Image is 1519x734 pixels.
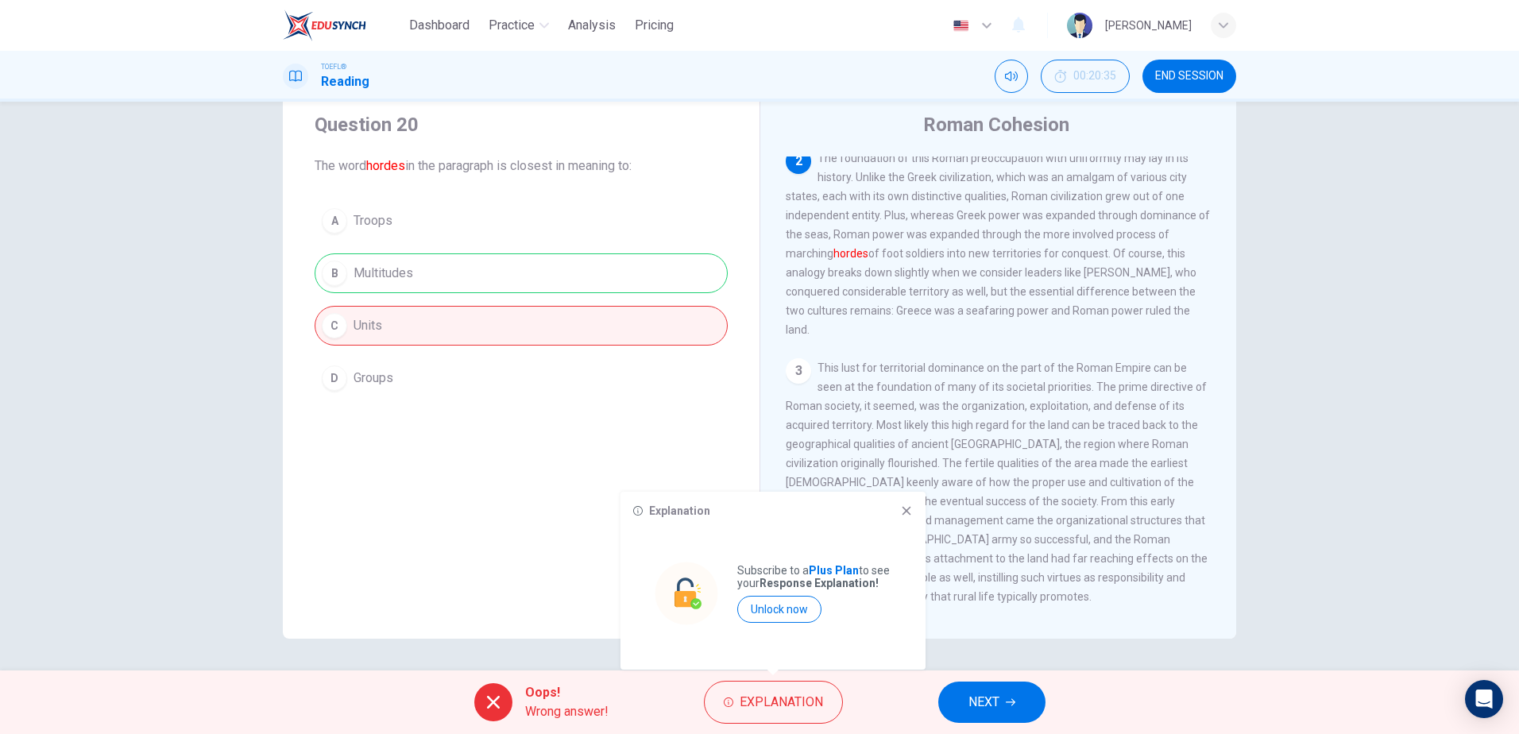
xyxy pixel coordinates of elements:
div: Mute [995,60,1028,93]
strong: Plus Plan [809,564,859,577]
span: NEXT [968,691,999,713]
h4: Roman Cohesion [923,112,1069,137]
span: TOEFL® [321,61,346,72]
button: Unlock now [737,596,821,623]
span: Wrong answer! [525,702,609,721]
span: Practice [489,16,535,35]
font: hordes [833,247,868,260]
span: END SESSION [1155,70,1223,83]
h1: Reading [321,72,369,91]
div: 3 [786,358,811,384]
div: Hide [1041,60,1130,93]
font: hordes [366,158,405,173]
div: [PERSON_NAME] [1105,16,1192,35]
img: Profile picture [1067,13,1092,38]
div: Open Intercom Messenger [1465,680,1503,718]
span: Oops! [525,683,609,702]
span: Pricing [635,16,674,35]
img: EduSynch logo [283,10,366,41]
strong: Response Explanation! [759,577,879,589]
img: en [951,20,971,32]
h6: Explanation [649,504,710,517]
div: 2 [786,149,811,174]
span: Explanation [740,691,823,713]
span: This lust for territorial dominance on the part of the Roman Empire can be seen at the foundation... [786,361,1208,603]
span: 00:20:35 [1073,70,1116,83]
span: The word in the paragraph is closest in meaning to: [315,156,728,176]
span: Analysis [568,16,616,35]
span: Dashboard [409,16,470,35]
p: Subscribe to a to see your [737,564,891,589]
h4: Question 20 [315,112,728,137]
